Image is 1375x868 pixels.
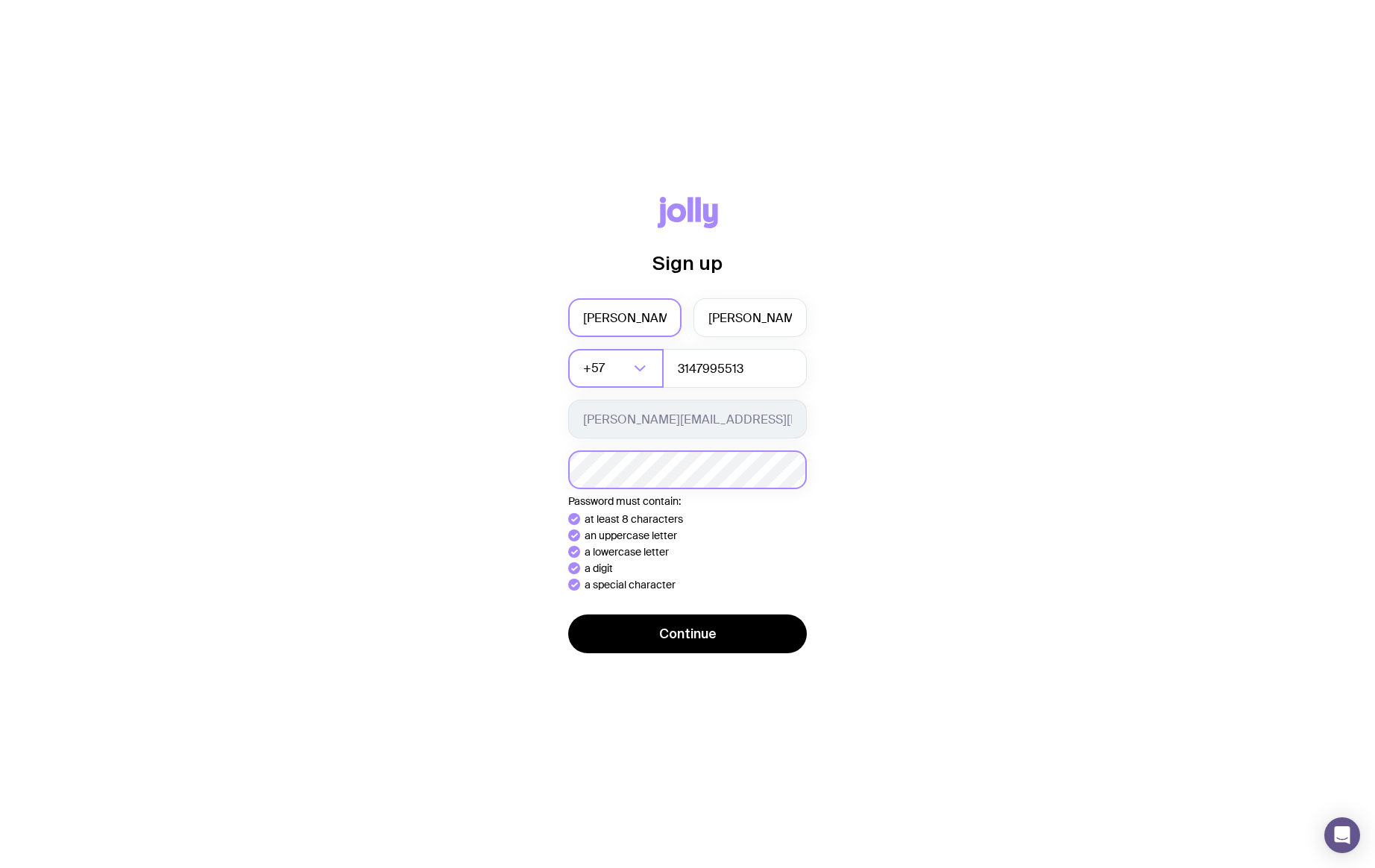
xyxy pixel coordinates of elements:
[583,349,608,388] span: +57
[568,495,807,507] p: Password must contain:
[568,614,807,653] button: Continue
[659,625,717,643] span: Continue
[608,349,629,388] input: Search for option
[693,298,807,337] input: Last name
[585,546,669,558] p: a lowercase letter
[652,252,723,274] span: Sign up
[585,513,683,525] p: at least 8 characters
[568,298,682,337] input: First name
[585,529,677,541] p: an uppercase letter
[585,579,676,591] p: a special character
[585,562,613,574] p: a digit
[568,349,664,388] div: Search for option
[1324,817,1360,853] div: Open Intercom Messenger
[568,400,807,438] input: you@email.com
[663,349,807,388] input: 0400123456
